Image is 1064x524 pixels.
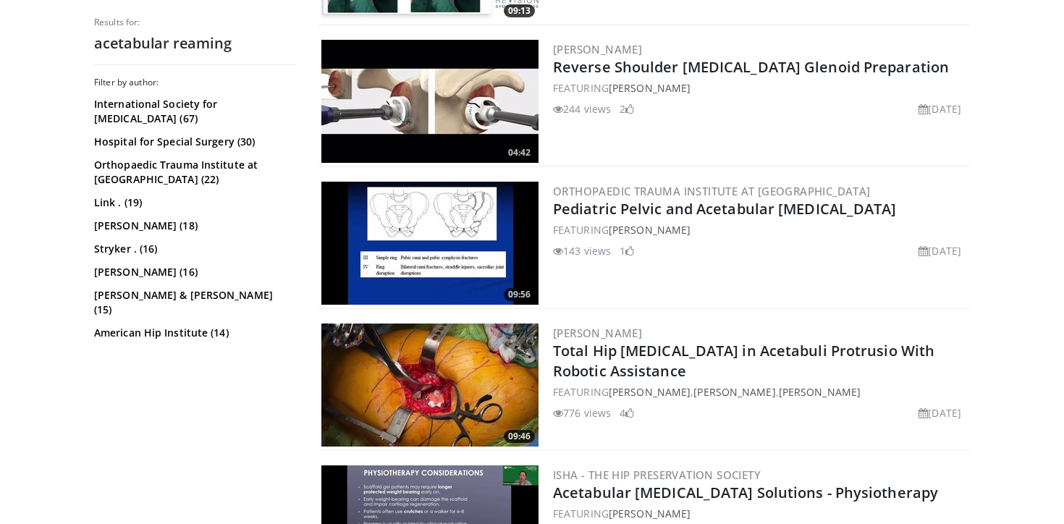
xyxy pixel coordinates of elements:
[620,101,634,117] li: 2
[553,42,642,56] a: [PERSON_NAME]
[94,158,293,187] a: Orthopaedic Trauma Institute at [GEOGRAPHIC_DATA] (22)
[504,430,535,443] span: 09:46
[94,135,293,149] a: Hospital for Special Surgery (30)
[553,483,938,502] a: Acetabular [MEDICAL_DATA] Solutions - Physiotherapy
[321,324,539,447] img: 9026b89a-9ec4-4d45-949c-ae618d94f28c.300x170_q85_crop-smart_upscale.jpg
[94,77,297,88] h3: Filter by author:
[620,405,634,421] li: 4
[94,326,293,340] a: American Hip Institute (14)
[553,199,897,219] a: Pediatric Pelvic and Acetabular [MEDICAL_DATA]
[504,4,535,17] span: 09:13
[94,97,293,126] a: International Society for [MEDICAL_DATA] (67)
[321,182,539,305] a: 09:56
[620,243,634,258] li: 1
[553,243,611,258] li: 143 views
[553,468,761,482] a: ISHA - The Hip Preservation Society
[553,57,949,77] a: Reverse Shoulder [MEDICAL_DATA] Glenoid Preparation
[919,243,961,258] li: [DATE]
[321,40,539,163] a: 04:42
[553,506,967,521] div: FEATURING
[779,385,861,399] a: [PERSON_NAME]
[693,385,775,399] a: [PERSON_NAME]
[94,17,297,28] p: Results for:
[553,80,967,96] div: FEATURING
[94,288,293,317] a: [PERSON_NAME] & [PERSON_NAME] (15)
[321,324,539,447] a: 09:46
[504,288,535,301] span: 09:56
[94,195,293,210] a: Link . (19)
[321,40,539,163] img: 24c95cc5-08b8-4f78-9282-489910a76299.300x170_q85_crop-smart_upscale.jpg
[553,101,611,117] li: 244 views
[553,384,967,400] div: FEATURING , ,
[609,507,691,520] a: [PERSON_NAME]
[609,81,691,95] a: [PERSON_NAME]
[553,405,611,421] li: 776 views
[94,34,297,53] h2: acetabular reaming
[553,326,642,340] a: [PERSON_NAME]
[919,405,961,421] li: [DATE]
[94,242,293,256] a: Stryker . (16)
[919,101,961,117] li: [DATE]
[553,222,967,237] div: FEATURING
[321,182,539,305] img: 17ebd2cc-a4ef-4747-9baf-62634c17b982.300x170_q85_crop-smart_upscale.jpg
[94,219,293,233] a: [PERSON_NAME] (18)
[553,184,871,198] a: Orthopaedic Trauma Institute at [GEOGRAPHIC_DATA]
[504,146,535,159] span: 04:42
[94,265,293,279] a: [PERSON_NAME] (16)
[609,385,691,399] a: [PERSON_NAME]
[553,341,934,381] a: Total Hip [MEDICAL_DATA] in Acetabuli Protrusio With Robotic Assistance
[609,223,691,237] a: [PERSON_NAME]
